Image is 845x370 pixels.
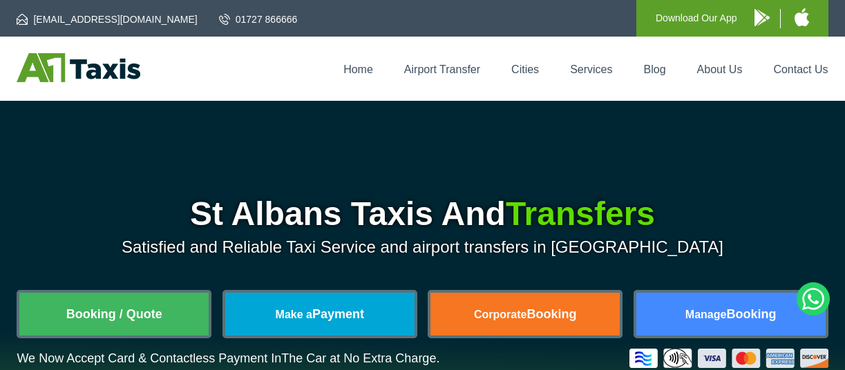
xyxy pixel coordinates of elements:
[511,64,539,75] a: Cities
[644,64,666,75] a: Blog
[17,53,140,82] img: A1 Taxis St Albans LTD
[343,64,373,75] a: Home
[17,237,828,257] p: Satisfied and Reliable Taxi Service and airport transfers in [GEOGRAPHIC_DATA]
[17,351,439,366] p: We Now Accept Card & Contactless Payment In
[506,195,655,232] span: Transfers
[281,351,439,365] span: The Car at No Extra Charge.
[225,293,415,335] a: Make aPayment
[219,12,298,26] a: 01727 866666
[276,309,312,320] span: Make a
[795,8,809,26] img: A1 Taxis iPhone App
[430,293,620,335] a: CorporateBooking
[19,293,209,335] a: Booking / Quote
[697,64,743,75] a: About Us
[570,64,612,75] a: Services
[404,64,480,75] a: Airport Transfer
[17,12,197,26] a: [EMAIL_ADDRESS][DOMAIN_NAME]
[754,9,770,26] img: A1 Taxis Android App
[629,349,828,368] img: Credit And Debit Cards
[773,64,828,75] a: Contact Us
[474,309,526,320] span: Corporate
[685,309,727,320] span: Manage
[656,10,737,27] p: Download Our App
[636,293,826,335] a: ManageBooking
[17,197,828,231] h1: St Albans Taxis And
